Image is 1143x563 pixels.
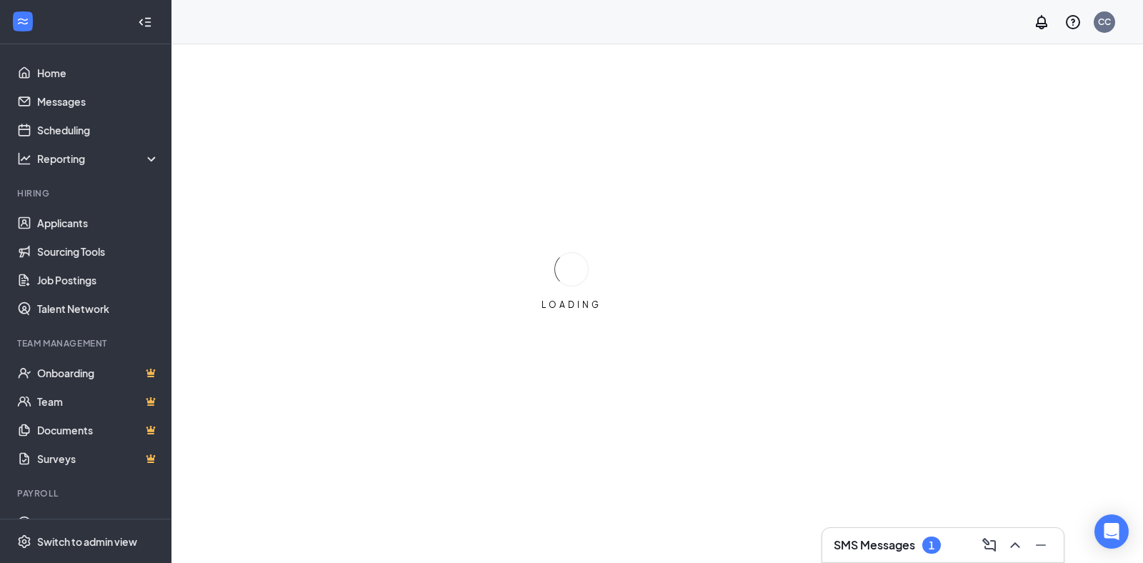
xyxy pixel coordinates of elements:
div: CC [1098,16,1111,28]
a: Messages [37,87,159,116]
svg: Notifications [1033,14,1050,31]
div: Payroll [17,487,156,499]
a: OnboardingCrown [37,359,159,387]
svg: ComposeMessage [981,537,998,554]
div: Switch to admin view [37,534,137,549]
a: Job Postings [37,266,159,294]
div: Reporting [37,151,160,166]
svg: WorkstreamLogo [16,14,30,29]
button: ComposeMessage [978,534,1001,557]
a: DocumentsCrown [37,416,159,444]
a: Applicants [37,209,159,237]
a: SurveysCrown [37,444,159,473]
div: Open Intercom Messenger [1094,514,1129,549]
svg: Minimize [1032,537,1049,554]
a: Home [37,59,159,87]
div: Team Management [17,337,156,349]
div: Hiring [17,187,156,199]
svg: Analysis [17,151,31,166]
button: ChevronUp [1004,534,1027,557]
div: LOADING [536,299,607,311]
a: Talent Network [37,294,159,323]
a: PayrollCrown [37,509,159,537]
div: 1 [929,539,934,552]
a: TeamCrown [37,387,159,416]
svg: QuestionInfo [1064,14,1082,31]
h3: SMS Messages [834,537,915,553]
svg: Collapse [138,15,152,29]
a: Scheduling [37,116,159,144]
a: Sourcing Tools [37,237,159,266]
button: Minimize [1029,534,1052,557]
svg: ChevronUp [1007,537,1024,554]
svg: Settings [17,534,31,549]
